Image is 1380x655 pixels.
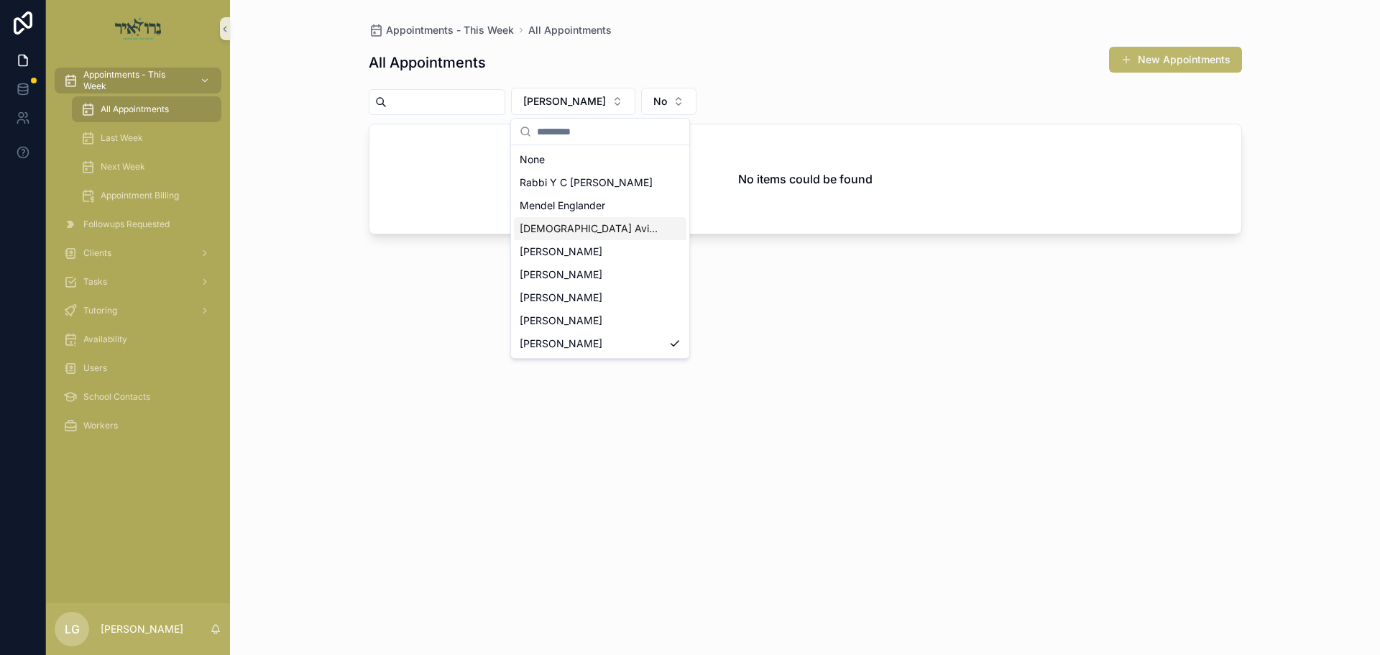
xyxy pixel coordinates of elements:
span: No [653,94,667,109]
a: Workers [55,413,221,439]
button: Select Button [511,88,635,115]
a: Availability [55,326,221,352]
a: All Appointments [528,23,612,37]
a: Tasks [55,269,221,295]
span: Appointments - This Week [386,23,514,37]
a: School Contacts [55,384,221,410]
span: Clients [83,247,111,259]
span: Tasks [83,276,107,288]
div: Suggestions [511,145,689,358]
a: Users [55,355,221,381]
p: [PERSON_NAME] [101,622,183,636]
span: Appointment Billing [101,190,179,201]
a: All Appointments [72,96,221,122]
span: [PERSON_NAME] [520,290,602,305]
span: All Appointments [101,104,169,115]
span: Last Week [101,132,143,144]
a: Last Week [72,125,221,151]
span: [PERSON_NAME] [520,244,602,259]
span: School Contacts [83,391,150,403]
a: Appointment Billing [72,183,221,209]
span: [PERSON_NAME] [520,267,602,282]
span: [DEMOGRAPHIC_DATA] Avigder [PERSON_NAME] [520,221,663,236]
a: Clients [55,240,221,266]
a: Followups Requested [55,211,221,237]
button: New Appointments [1109,47,1242,73]
span: Appointments - This Week [83,69,188,92]
a: Appointments - This Week [55,68,221,93]
a: Next Week [72,154,221,180]
h2: No items could be found [738,170,873,188]
span: Mendel Englander [520,198,605,213]
span: Workers [83,420,118,431]
span: Next Week [101,161,145,173]
span: [PERSON_NAME] [520,336,602,351]
span: Rabbi Y C [PERSON_NAME] [520,175,653,190]
span: Availability [83,334,127,345]
div: None [514,148,686,171]
div: scrollable content [46,58,230,457]
h1: All Appointments [369,52,486,73]
span: [PERSON_NAME] [520,313,602,328]
span: [PERSON_NAME] [523,94,606,109]
span: Users [83,362,107,374]
a: Appointments - This Week [369,23,514,37]
button: Select Button [641,88,696,115]
a: Tutoring [55,298,221,324]
span: Tutoring [83,305,117,316]
span: Followups Requested [83,219,170,230]
span: LG [65,620,80,638]
img: App logo [115,17,162,40]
